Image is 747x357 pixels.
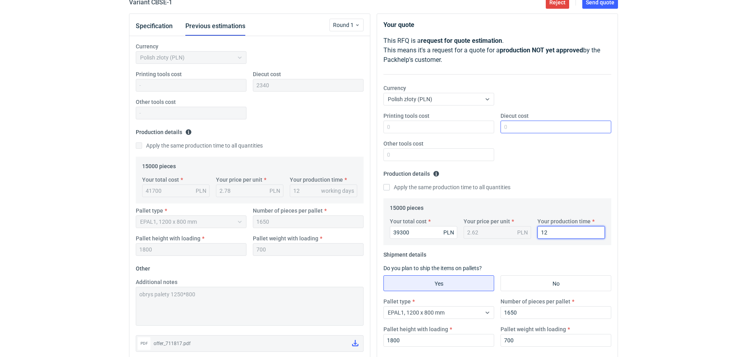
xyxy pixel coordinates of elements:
label: Currency [383,84,406,92]
strong: production NOT yet approved [500,46,583,54]
legend: 15000 pieces [390,202,424,211]
label: Printing tools cost [383,112,429,120]
legend: Production details [136,126,192,135]
label: Your total cost [390,217,427,225]
div: PLN [196,187,206,195]
legend: Shipment details [383,248,426,258]
label: Pallet weight with loading [253,234,318,242]
strong: request for quote estimation [421,37,502,44]
label: Your production time [290,176,343,184]
strong: Your quote [383,21,414,29]
label: Do you plan to ship the items on pallets? [383,265,482,271]
input: 0 [501,334,611,347]
label: Number of pieces per pallet [501,297,570,305]
div: pdf [138,337,150,350]
label: Printing tools cost [136,70,182,78]
input: 0 [501,306,611,319]
label: Additional notes [136,278,177,286]
span: Polish złoty (PLN) [388,96,432,102]
span: EPAL1, 1200 x 800 mm [388,309,445,316]
textarea: obrys palety 1250*800 [136,287,364,326]
input: 0 [537,226,605,239]
label: Diecut cost [253,70,281,78]
label: Apply the same production time to all quantities [383,183,510,191]
span: Round 1 [333,21,355,29]
label: Currency [136,42,158,50]
label: Your price per unit [464,217,510,225]
input: 0 [383,121,494,133]
div: working days [321,187,354,195]
legend: 15000 pieces [142,160,176,169]
div: PLN [517,228,528,236]
label: Yes [383,275,494,291]
label: Your price per unit [216,176,262,184]
label: Pallet weight with loading [501,325,566,333]
legend: Other [136,262,150,272]
input: 0 [383,334,494,347]
button: Specification [136,17,173,36]
label: Diecut cost [501,112,529,120]
label: Pallet height with loading [383,325,448,333]
input: 0 [383,148,494,161]
button: Previous estimations [185,17,245,36]
label: Pallet type [383,297,411,305]
label: Pallet type [136,207,163,215]
label: Your production time [537,217,591,225]
label: Other tools cost [136,98,176,106]
label: Other tools cost [383,140,424,148]
div: PLN [270,187,280,195]
label: No [501,275,611,291]
input: 0 [390,226,457,239]
input: 0 [501,121,611,133]
label: Apply the same production time to all quantities [136,142,263,150]
div: offer_711817.pdf [154,340,346,347]
div: PLN [443,228,454,236]
label: Your total cost [142,176,179,184]
p: This RFQ is a . This means it's a request for a quote for a by the Packhelp's customer. [383,36,611,65]
label: Pallet height with loading [136,234,200,242]
label: Number of pieces per pallet [253,207,323,215]
legend: Production details [383,167,439,177]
